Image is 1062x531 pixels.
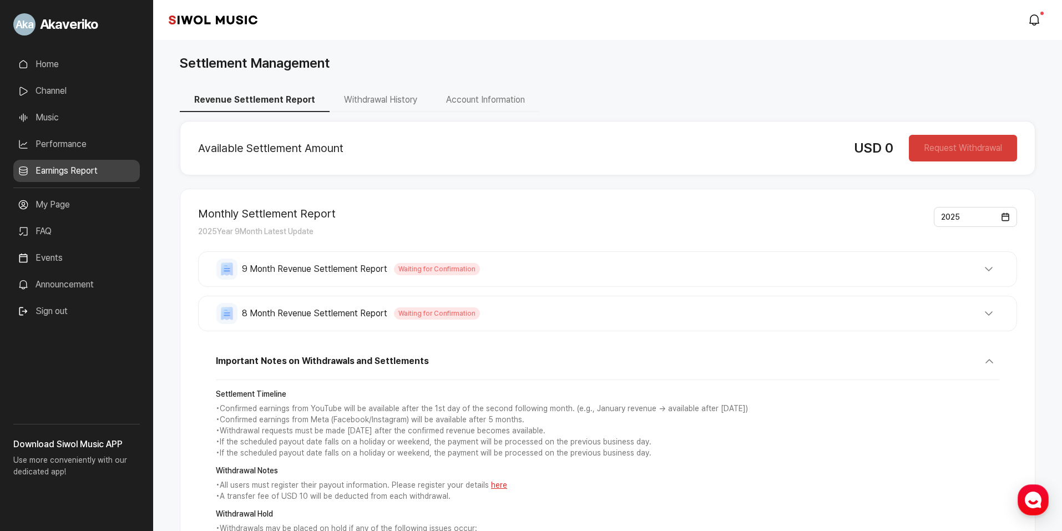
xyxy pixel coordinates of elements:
[491,481,507,489] a: here
[180,89,330,112] button: Revenue Settlement Report
[180,94,330,105] a: Revenue Settlement Report
[242,262,387,276] span: 9 Month Revenue Settlement Report
[13,107,140,129] a: Music
[216,259,999,280] button: 9 Month Revenue Settlement Report Waiting for Confirmation
[216,448,999,459] p: • If the scheduled payout date falls on a holiday or weekend, the payment will be processed on th...
[164,368,191,377] span: Settings
[143,352,213,380] a: Settings
[216,491,999,502] p: • A transfer fee of USD 10 will be deducted from each withdrawal.
[854,140,893,156] span: USD 0
[13,274,140,296] a: Announcement
[13,300,72,322] button: Sign out
[13,451,140,487] p: Use more conveniently with our dedicated app!
[330,94,432,105] a: Withdrawal History
[216,403,999,414] p: • Confirmed earnings from YouTube will be available after the 1st day of the second following mon...
[216,426,999,437] p: • Withdrawal requests must be made [DATE] after the confirmed revenue becomes available.
[216,480,999,491] p: • All users must register their payout information. Please register your details
[216,303,999,324] button: 8 Month Revenue Settlement Report Waiting for Confirmation
[394,307,480,320] span: Waiting for Confirmation
[216,414,999,426] p: • Confirmed earnings from Meta (Facebook/Instagram) will be available after 5 months.
[13,247,140,269] a: Events
[180,53,330,73] h1: Settlement Management
[432,89,539,112] button: Account Information
[198,227,313,236] span: 2025 Year 9 Month Latest Update
[330,89,432,112] button: Withdrawal History
[1024,9,1046,31] a: modal.notifications
[13,438,140,451] h3: Download Siwol Music APP
[13,220,140,242] a: FAQ
[216,351,999,380] button: Important Notes on Withdrawals and Settlements
[13,133,140,155] a: Performance
[13,9,140,40] a: Go to My Profile
[216,389,999,400] strong: Settlement Timeline
[28,368,48,377] span: Home
[3,352,73,380] a: Home
[13,53,140,75] a: Home
[216,355,428,368] span: Important Notes on Withdrawals and Settlements
[216,466,999,477] strong: Withdrawal Notes
[216,509,999,520] strong: Withdrawal Hold
[432,94,539,105] a: Account Information
[40,14,98,34] span: Akaveriko
[73,352,143,380] a: Messages
[92,369,125,378] span: Messages
[941,213,960,221] span: 2025
[394,263,480,275] span: Waiting for Confirmation
[13,160,140,182] a: Earnings Report
[198,141,836,155] h2: Available Settlement Amount
[198,207,336,220] h2: Monthly Settlement Report
[13,80,140,102] a: Channel
[934,207,1017,227] button: 2025
[13,194,140,216] a: My Page
[242,307,387,320] span: 8 Month Revenue Settlement Report
[216,437,999,448] p: • If the scheduled payout date falls on a holiday or weekend, the payment will be processed on th...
